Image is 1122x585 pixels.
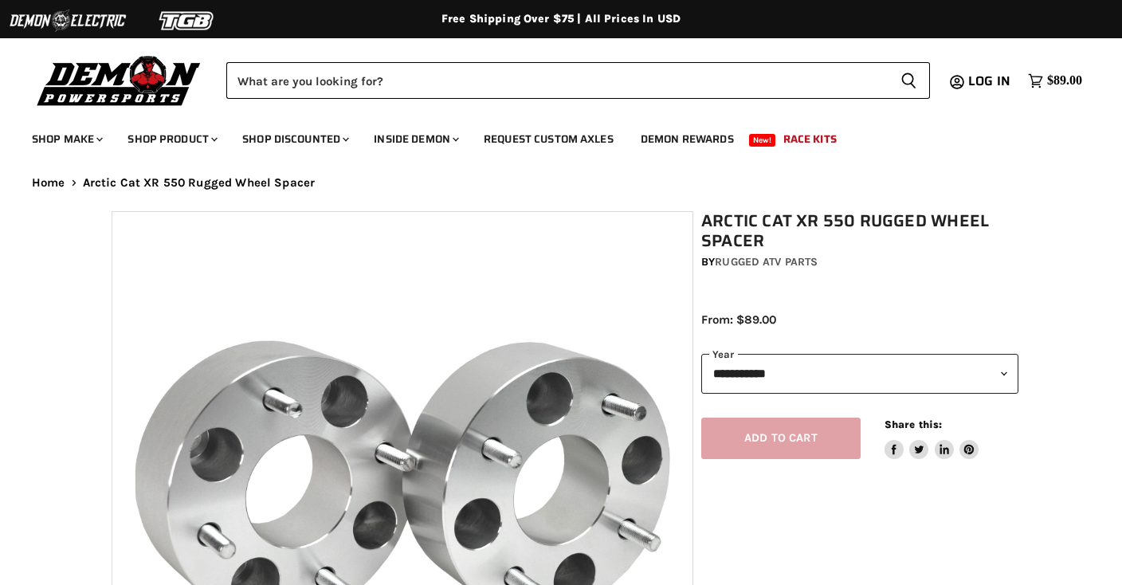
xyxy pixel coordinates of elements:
a: Inside Demon [362,123,469,155]
img: Demon Electric Logo 2 [8,6,127,36]
a: Log in [961,74,1020,88]
span: Log in [968,71,1010,91]
img: TGB Logo 2 [127,6,247,36]
span: $89.00 [1047,73,1082,88]
span: New! [749,134,776,147]
a: Request Custom Axles [472,123,626,155]
span: Share this: [885,418,942,430]
div: by [701,253,1018,271]
a: Demon Rewards [629,123,746,155]
a: Shop Make [20,123,112,155]
img: Demon Powersports [32,52,206,108]
a: Home [32,176,65,190]
span: From: $89.00 [701,312,776,327]
a: $89.00 [1020,69,1090,92]
a: Shop Discounted [230,123,359,155]
input: Search [226,62,888,99]
a: Race Kits [771,123,849,155]
a: Rugged ATV Parts [715,255,818,269]
select: year [701,354,1018,393]
h1: Arctic Cat XR 550 Rugged Wheel Spacer [701,211,1018,251]
form: Product [226,62,930,99]
ul: Main menu [20,116,1078,155]
button: Search [888,62,930,99]
a: Shop Product [116,123,227,155]
aside: Share this: [885,418,979,460]
span: Arctic Cat XR 550 Rugged Wheel Spacer [83,176,316,190]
